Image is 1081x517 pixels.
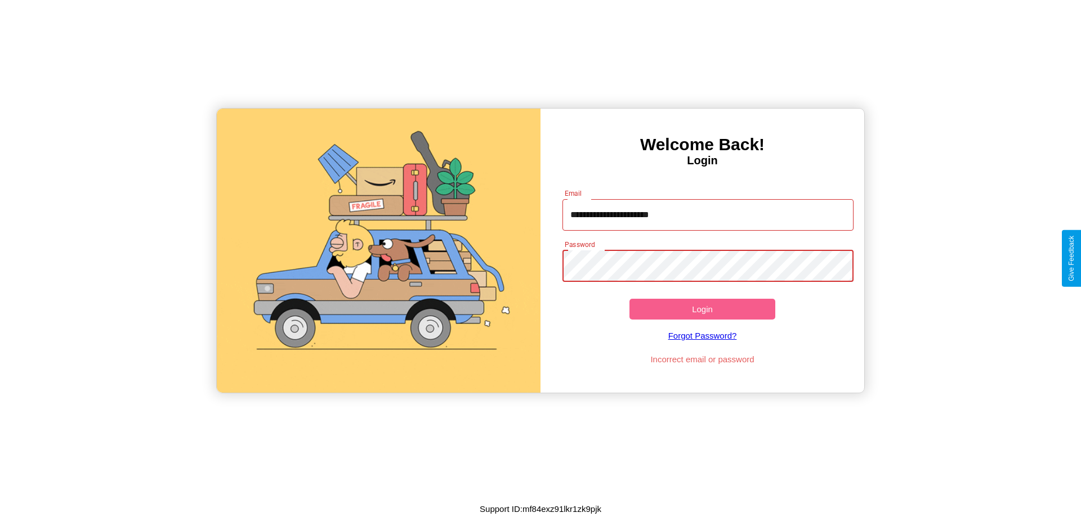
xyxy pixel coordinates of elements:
p: Incorrect email or password [557,352,848,367]
label: Email [565,188,582,198]
button: Login [629,299,775,320]
p: Support ID: mf84exz91lkr1zk9pjk [480,501,601,516]
div: Give Feedback [1067,236,1075,281]
label: Password [565,240,595,249]
a: Forgot Password? [557,320,848,352]
h4: Login [540,154,864,167]
img: gif [217,109,540,393]
h3: Welcome Back! [540,135,864,154]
